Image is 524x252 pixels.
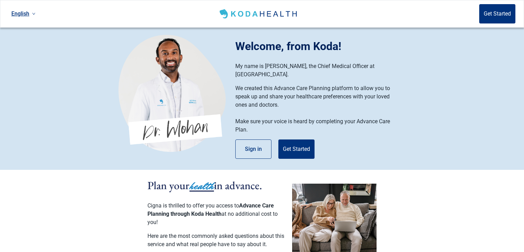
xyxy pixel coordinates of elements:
[278,139,315,159] button: Get Started
[479,4,515,23] button: Get Started
[147,232,285,249] p: Here are the most commonly asked questions about this service and what real people have to say ab...
[218,8,300,19] img: Koda Health
[235,38,406,55] div: Welcome, from Koda!
[189,178,214,194] span: health
[235,84,399,109] p: We created this Advance Care Planning platform to allow you to speak up and share your healthcare...
[214,178,262,193] span: in advance.
[32,12,35,16] span: down
[235,139,271,159] button: Sign in
[235,62,399,79] p: My name is [PERSON_NAME], the Chief Medical Officer at [GEOGRAPHIC_DATA].
[235,117,399,134] p: Make sure your voice is heard by completing your Advance Care Plan.
[119,35,226,152] img: Koda Health
[147,178,189,193] span: Plan your
[147,202,239,209] span: Cigna is thrilled to offer you access to
[9,8,38,19] a: Current language: English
